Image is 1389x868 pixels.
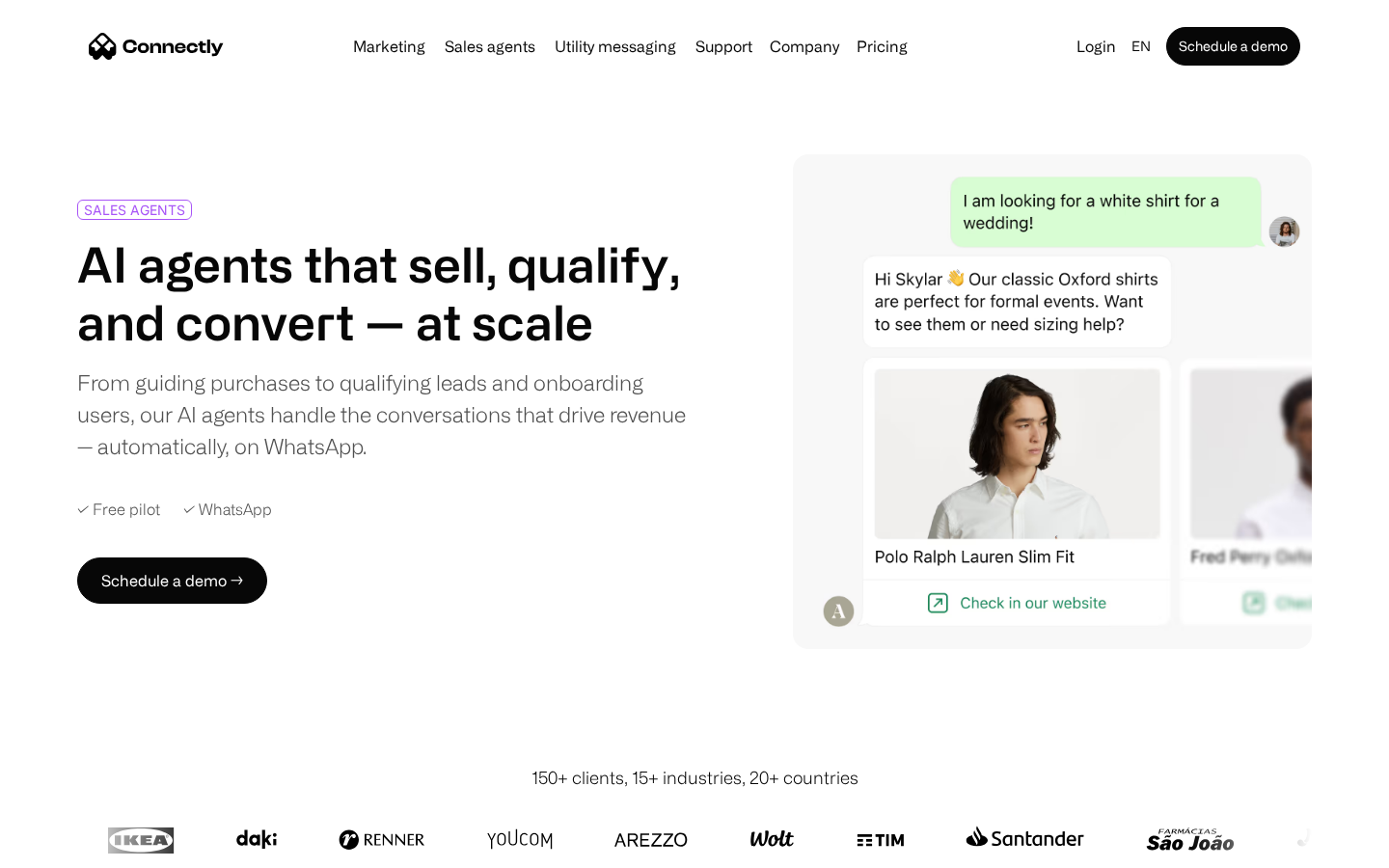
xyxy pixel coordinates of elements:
[531,765,858,791] div: 150+ clients, 15+ industries, 20+ countries
[849,39,915,54] a: Pricing
[345,39,433,54] a: Marketing
[39,834,116,861] ul: Language list
[437,39,543,54] a: Sales agents
[77,235,687,351] h1: AI agents that sell, qualify, and convert — at scale
[77,366,687,462] div: From guiding purchases to qualifying leads and onboarding users, our AI agents handle the convers...
[19,832,116,861] aside: Language selected: English
[77,501,160,519] div: ✓ Free pilot
[1131,33,1151,60] div: en
[183,501,272,519] div: ✓ WhatsApp
[688,39,760,54] a: Support
[1069,33,1124,60] a: Login
[770,33,839,60] div: Company
[1166,27,1300,66] a: Schedule a demo
[77,557,267,604] a: Schedule a demo →
[84,203,185,217] div: SALES AGENTS
[547,39,684,54] a: Utility messaging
